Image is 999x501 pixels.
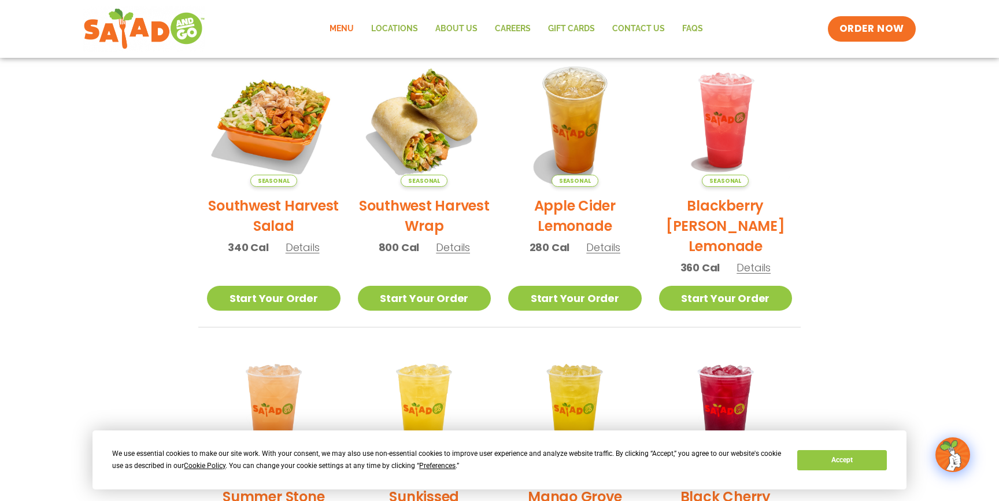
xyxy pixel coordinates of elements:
span: Preferences [419,462,456,470]
div: Cookie Consent Prompt [92,430,906,489]
a: Menu [321,16,362,42]
img: Product photo for Summer Stone Fruit Lemonade [207,345,341,478]
a: Locations [362,16,427,42]
img: Product photo for Apple Cider Lemonade [508,53,642,187]
span: Details [737,260,771,275]
a: ORDER NOW [828,16,916,42]
div: We use essential cookies to make our site work. With your consent, we may also use non-essential ... [112,448,783,472]
img: Product photo for Black Cherry Orchard Lemonade [659,345,793,478]
span: Seasonal [552,175,598,187]
img: new-SAG-logo-768×292 [83,6,205,52]
h2: Apple Cider Lemonade [508,196,642,236]
span: 800 Cal [379,240,420,255]
span: 280 Cal [530,240,570,255]
span: Details [586,240,620,255]
img: Product photo for Southwest Harvest Wrap [358,53,491,187]
span: Seasonal [401,175,447,187]
img: Product photo for Mango Grove Lemonade [508,345,642,478]
h2: Southwest Harvest Wrap [358,196,491,236]
span: Cookie Policy [184,462,225,470]
span: ORDER NOW [839,22,904,36]
h2: Blackberry [PERSON_NAME] Lemonade [659,196,793,256]
span: Details [286,240,320,255]
span: Details [436,240,470,255]
a: About Us [427,16,486,42]
span: 360 Cal [680,260,720,275]
a: Start Your Order [508,286,642,311]
span: Seasonal [702,175,749,187]
a: Contact Us [604,16,674,42]
a: GIFT CARDS [539,16,604,42]
nav: Menu [321,16,712,42]
span: Seasonal [250,175,297,187]
a: FAQs [674,16,712,42]
a: Start Your Order [659,286,793,311]
img: Product photo for Blackberry Bramble Lemonade [659,53,793,187]
img: wpChatIcon [937,439,969,471]
h2: Southwest Harvest Salad [207,196,341,236]
a: Start Your Order [358,286,491,311]
button: Accept [797,450,886,470]
a: Careers [486,16,539,42]
img: Product photo for Southwest Harvest Salad [207,53,341,187]
span: 340 Cal [228,240,269,255]
img: Product photo for Sunkissed Yuzu Lemonade [358,345,491,478]
a: Start Your Order [207,286,341,311]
